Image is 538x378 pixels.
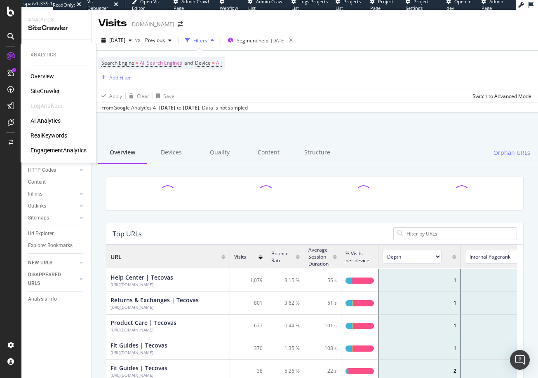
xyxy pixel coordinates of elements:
div: Fit Guides | Tecovas [110,364,167,372]
span: = [212,59,215,66]
div: Sitemaps [28,214,49,222]
span: % Visits per device [345,250,370,264]
div: Returns & Exchanges | Tecovas [110,304,199,310]
div: Analytics [28,16,85,23]
button: Clear [126,89,149,103]
div: Apply [109,93,122,100]
div: arrow-right-arrow-left [178,21,183,27]
span: Device [195,59,211,66]
span: Previous [142,37,165,44]
div: Outlinks [28,202,46,210]
span: Search Engine [101,59,134,66]
div: Content [28,178,46,187]
div: Devices [147,142,195,164]
button: Segment:help[DATE] [224,34,286,47]
div: Quality [195,142,244,164]
button: Save [153,89,174,103]
div: NEW URLS [28,259,52,267]
span: All [216,57,222,69]
div: Returns & Exchanges | Tecovas [110,296,199,304]
div: 1,079 [230,269,267,292]
a: Url Explorer [28,229,85,238]
a: Sitemaps [28,214,77,222]
div: Open Intercom Messenger [510,350,530,370]
div: Visits [98,16,127,30]
div: Product Care | Tecovas [110,319,176,327]
div: 801 [230,292,267,315]
div: 1 [378,315,461,337]
a: Outlinks [28,202,77,210]
div: Explorer Bookmarks [28,241,73,250]
div: Overview [98,142,147,164]
button: Add Filter [98,72,131,82]
div: Fit Guides | Tecovas [110,350,167,355]
div: DISAPPEARED URLS [28,271,70,288]
input: Filter by URLs [406,230,513,238]
div: Add Filter [109,74,131,81]
div: Content [244,142,293,164]
span: URL [110,253,122,261]
button: Apply [98,89,122,103]
a: AI Analytics [31,117,61,125]
a: Overview [31,72,54,80]
div: Structure [293,142,341,164]
div: 0.44 % [267,315,304,337]
div: Switch to Advanced Mode [472,93,531,100]
div: 1 [378,292,461,315]
a: EngagementAnalytics [31,146,87,154]
a: SiteCrawler [31,87,60,95]
div: SiteCrawler [28,23,85,33]
div: 55 s [304,269,341,292]
a: LogAnalyzer [31,102,63,110]
span: vs [135,36,142,43]
div: Help Center | Tecovas [110,282,173,287]
span: Visits [234,253,246,260]
a: RealKeywords [31,131,67,140]
a: Explorer Bookmarks [28,241,85,250]
div: 101 s [304,315,341,337]
div: Clear [137,93,149,100]
div: [DATE] [159,104,175,112]
a: HTTP Codes [28,166,77,175]
div: [DATE] . [183,104,200,112]
div: 3.62 % [267,292,304,315]
span: = [136,59,139,66]
span: Bounce Rate [271,250,291,264]
div: 1.35 % [267,337,304,360]
div: [DATE] [271,37,286,44]
div: Analytics [31,51,87,58]
div: HTTP Codes [28,166,56,175]
span: and [184,59,193,66]
div: Fit Guides | Tecovas [110,341,167,350]
div: 3.15 % [267,269,304,292]
a: Content [28,178,85,187]
div: Save [163,93,174,100]
span: Segment: help [237,37,268,44]
button: [DATE] [98,34,135,47]
div: Inlinks [28,190,42,198]
div: 1 [378,269,461,292]
div: 1 [378,337,461,360]
a: DISAPPEARED URLS [28,271,77,288]
span: Orphan URLs [493,149,530,157]
span: [object Object] [383,250,448,264]
span: Webflow [220,5,238,11]
div: Top URLs [113,230,142,238]
a: Inlinks [28,190,77,198]
span: Average Session Duration [308,246,329,267]
div: Product Care | Tecovas [110,327,176,333]
div: Help Center | Tecovas [110,273,173,282]
div: Filters [193,37,207,44]
span: 2025 Oct. 5th [109,37,125,44]
button: Previous [142,34,175,47]
button: Filters [182,34,217,47]
div: 108 s [304,337,341,360]
a: Analysis Info [28,295,85,303]
div: Analysis Info [28,295,57,303]
div: 370 [230,337,267,360]
div: Fit Guides | Tecovas [110,372,167,378]
div: From Google Analytics 4 - to Data is not sampled [101,104,248,112]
